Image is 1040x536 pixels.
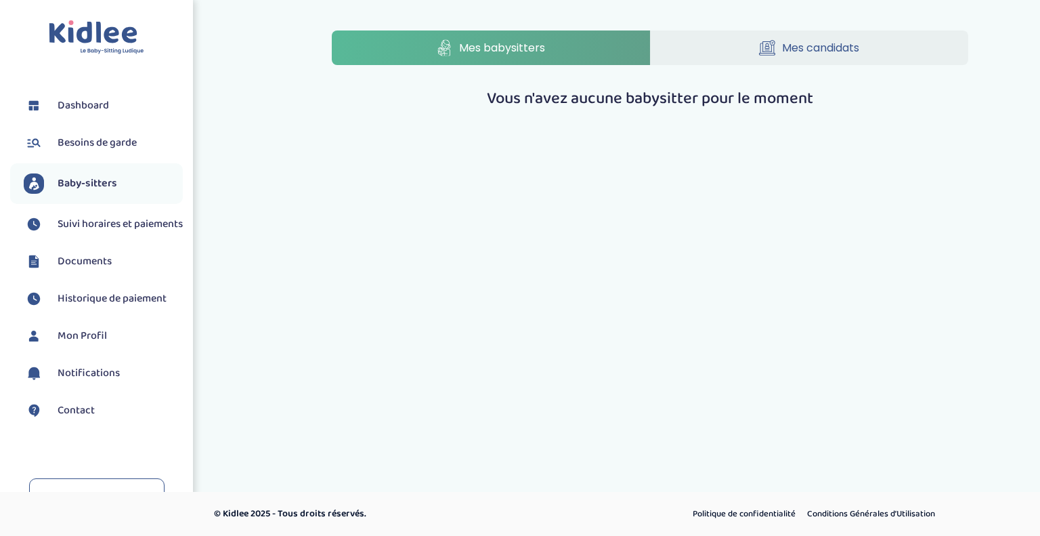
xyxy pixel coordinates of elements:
span: Mon Profil [58,328,107,344]
a: Politique de confidentialité [688,506,800,523]
span: Contact [58,403,95,419]
span: Mes candidats [782,39,859,56]
img: notification.svg [24,363,44,384]
a: Mes babysitters [332,30,650,65]
img: besoin.svg [24,133,44,153]
img: profil.svg [24,326,44,346]
a: Suivi horaires et paiements [24,214,183,234]
a: Documents [24,251,183,272]
img: suivihoraire.svg [24,214,44,234]
span: Mes babysitters [459,39,545,56]
span: Besoins de garde [58,135,137,151]
span: Historique de paiement [58,291,167,307]
img: contact.svg [24,400,44,421]
p: Vous n'avez aucune babysitter pour le moment [332,87,968,111]
a: Conditions Générales d’Utilisation [802,506,940,523]
a: Contact [24,400,183,421]
span: Documents [58,253,112,270]
a: Besoins de garde [24,133,183,153]
img: logo.svg [49,20,144,55]
span: Baby-sitters [58,176,117,192]
a: Baby-sitters [24,173,183,194]
a: Se déconnecter [29,478,165,514]
img: documents.svg [24,251,44,272]
a: Notifications [24,363,183,384]
span: Suivi horaires et paiements [58,216,183,232]
span: Dashboard [58,98,109,114]
a: Mes candidats [651,30,969,65]
img: suivihoraire.svg [24,289,44,309]
a: Dashboard [24,96,183,116]
span: Notifications [58,365,120,382]
img: dashboard.svg [24,96,44,116]
p: © Kidlee 2025 - Tous droits réservés. [214,507,578,521]
a: Historique de paiement [24,289,183,309]
a: Mon Profil [24,326,183,346]
img: babysitters.svg [24,173,44,194]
